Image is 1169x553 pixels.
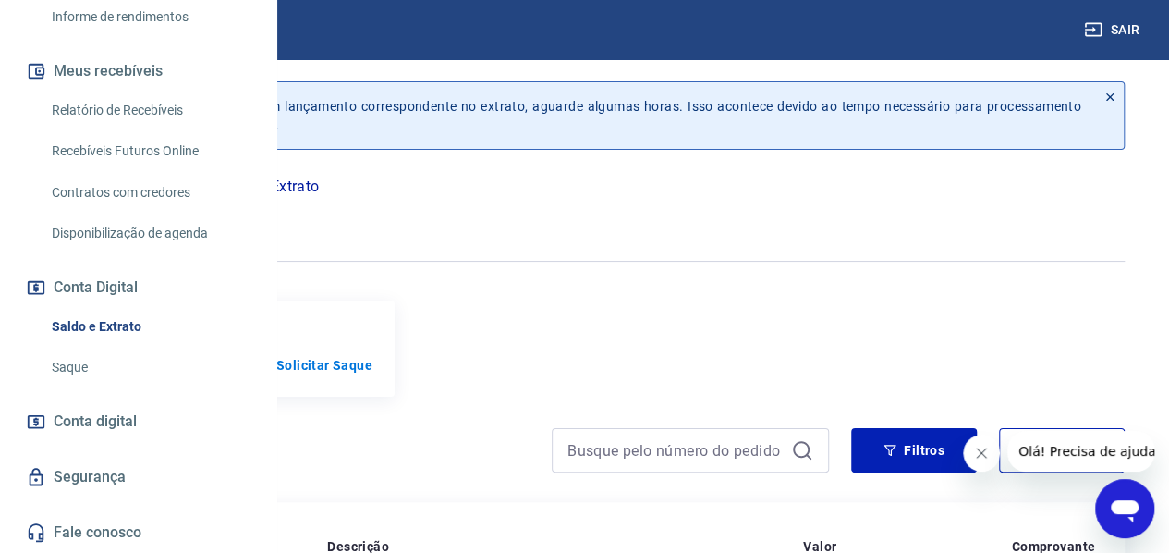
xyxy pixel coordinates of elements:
span: Olá! Precisa de ajuda? [11,13,155,28]
button: Exportar [999,428,1125,473]
iframe: Botão para abrir a janela de mensagens [1095,479,1154,538]
button: Sair [1080,13,1147,47]
a: Segurança [22,457,254,498]
a: Disponibilização de agenda [44,215,254,252]
a: Saque [44,349,254,387]
a: Solicitar Saque [276,356,372,375]
p: Se o saldo aumentar sem um lançamento correspondente no extrato, aguarde algumas horas. Isso acon... [100,97,1081,134]
a: Conta digital [22,401,254,442]
button: Conta Digital [22,267,254,308]
a: Contratos com credores [44,174,254,212]
button: Meus recebíveis [22,51,254,92]
a: Fale conosco [22,512,254,553]
a: Relatório de Recebíveis [44,92,254,129]
a: Saldo e Extrato [44,308,254,346]
a: Recebíveis Futuros Online [44,132,254,170]
iframe: Mensagem da empresa [1007,431,1154,472]
iframe: Fechar mensagem [963,435,1000,472]
input: Busque pelo número do pedido [567,436,784,464]
span: Conta digital [54,409,137,435]
button: Filtros [851,428,977,473]
h4: Extrato [44,436,530,473]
